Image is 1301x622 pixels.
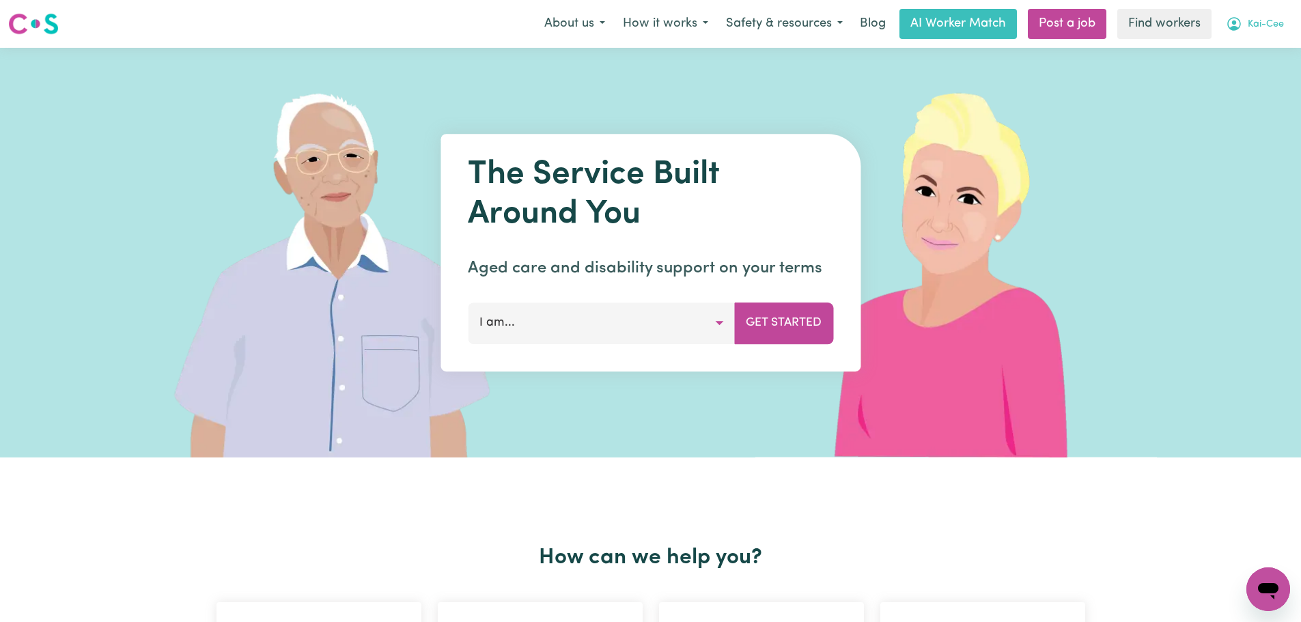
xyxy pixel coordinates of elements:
h2: How can we help you? [208,545,1093,571]
a: Find workers [1117,9,1212,39]
iframe: Button to launch messaging window [1246,567,1290,611]
h1: The Service Built Around You [468,156,833,234]
button: Get Started [734,302,833,343]
img: Careseekers logo [8,12,59,36]
button: Safety & resources [717,10,852,38]
button: My Account [1217,10,1293,38]
span: Kai-Cee [1248,17,1284,32]
a: AI Worker Match [899,9,1017,39]
a: Blog [852,9,894,39]
a: Careseekers logo [8,8,59,40]
p: Aged care and disability support on your terms [468,256,833,281]
a: Post a job [1028,9,1106,39]
button: About us [535,10,614,38]
button: I am... [468,302,735,343]
button: How it works [614,10,717,38]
